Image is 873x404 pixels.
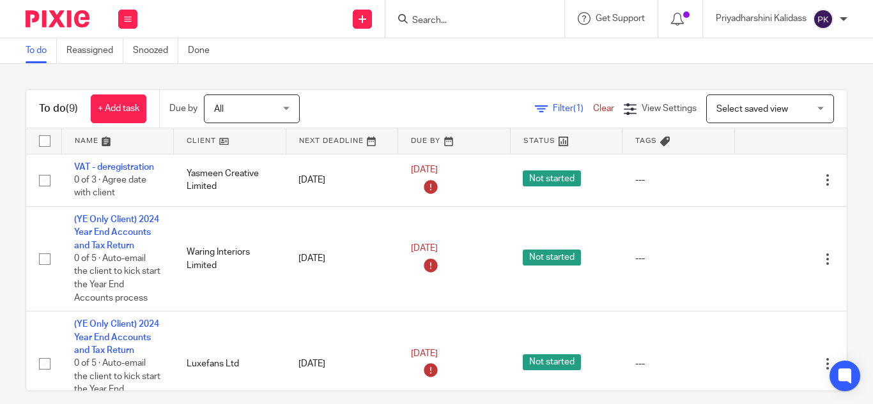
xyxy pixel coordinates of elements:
[91,94,146,123] a: + Add task
[188,38,219,63] a: Done
[635,137,657,144] span: Tags
[39,102,78,116] h1: To do
[133,38,178,63] a: Snoozed
[642,104,697,113] span: View Settings
[411,349,438,358] span: [DATE]
[286,154,398,206] td: [DATE]
[593,104,614,113] a: Clear
[26,38,57,63] a: To do
[411,165,438,174] span: [DATE]
[716,105,788,114] span: Select saved view
[174,154,286,206] td: Yasmeen Creative Limited
[66,38,123,63] a: Reassigned
[716,12,807,25] p: Priyadharshini Kalidass
[74,320,159,355] a: (YE Only Client) 2024 Year End Accounts and Tax Return
[573,104,583,113] span: (1)
[523,170,581,186] span: Not started
[169,102,197,115] p: Due by
[411,15,526,27] input: Search
[74,176,146,198] span: 0 of 3 · Agree date with client
[813,9,833,29] img: svg%3E
[523,250,581,266] span: Not started
[286,206,398,311] td: [DATE]
[635,357,722,370] div: ---
[523,354,581,370] span: Not started
[635,174,722,186] div: ---
[411,244,438,253] span: [DATE]
[26,10,89,27] img: Pixie
[553,104,593,113] span: Filter
[214,105,224,114] span: All
[74,254,160,303] span: 0 of 5 · Auto-email the client to kick start the Year End Accounts process
[174,206,286,311] td: Waring Interiors Limited
[596,14,645,23] span: Get Support
[635,252,722,265] div: ---
[74,215,159,250] a: (YE Only Client) 2024 Year End Accounts and Tax Return
[66,103,78,114] span: (9)
[74,163,154,172] a: VAT - deregistration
